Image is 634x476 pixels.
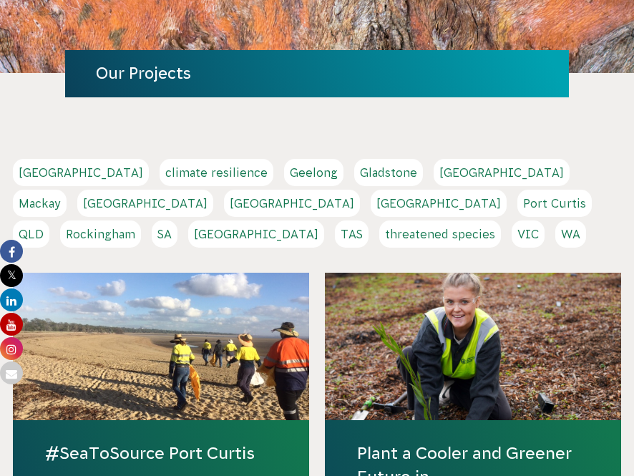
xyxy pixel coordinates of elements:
[371,190,507,217] a: [GEOGRAPHIC_DATA]
[45,442,277,465] a: #SeaToSource Port Curtis
[335,220,369,248] a: TAS
[379,220,501,248] a: threatened species
[60,220,141,248] a: Rockingham
[96,64,191,82] a: Our Projects
[13,220,49,248] a: QLD
[517,190,592,217] a: Port Curtis
[188,220,324,248] a: [GEOGRAPHIC_DATA]
[512,220,545,248] a: VIC
[354,159,423,186] a: Gladstone
[13,190,67,217] a: Mackay
[284,159,343,186] a: Geelong
[152,220,177,248] a: SA
[160,159,273,186] a: climate resilience
[77,190,213,217] a: [GEOGRAPHIC_DATA]
[224,190,360,217] a: [GEOGRAPHIC_DATA]
[555,220,586,248] a: WA
[434,159,570,186] a: [GEOGRAPHIC_DATA]
[13,159,149,186] a: [GEOGRAPHIC_DATA]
